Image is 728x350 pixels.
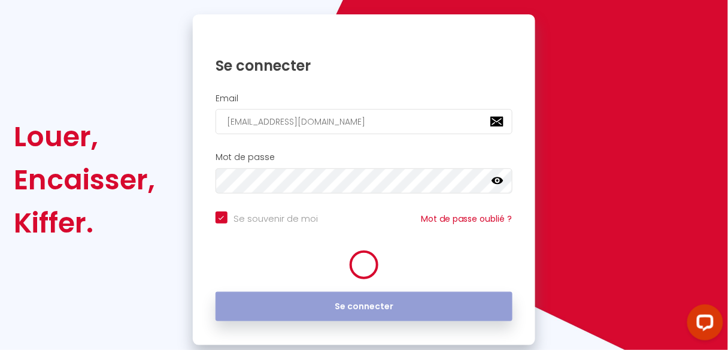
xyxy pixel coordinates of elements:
iframe: LiveChat chat widget [678,300,728,350]
h1: Se connecter [216,56,512,75]
h2: Email [216,93,512,104]
div: Kiffer. [14,201,155,245]
div: Louer, [14,115,155,158]
h2: Mot de passe [216,152,512,162]
a: Mot de passe oublié ? [421,213,512,225]
button: Se connecter [216,292,512,322]
div: Encaisser, [14,158,155,201]
input: Ton Email [216,109,512,134]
